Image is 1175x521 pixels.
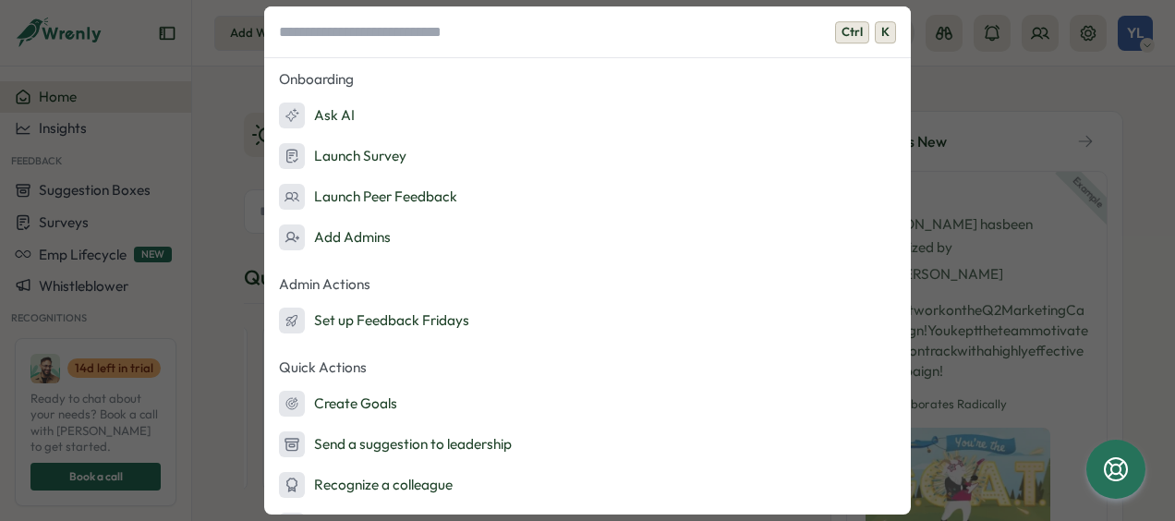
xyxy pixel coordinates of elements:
button: Add Admins [264,219,911,256]
button: Recognize a colleague [264,466,911,503]
div: Create Goals [279,391,397,417]
div: Launch Survey [279,143,406,169]
div: Send a suggestion to leadership [279,431,512,457]
p: Onboarding [264,66,911,93]
button: Launch Survey [264,138,911,175]
p: Admin Actions [264,271,911,298]
button: Launch Peer Feedback [264,178,911,215]
button: Set up Feedback Fridays [264,302,911,339]
div: Launch Peer Feedback [279,184,457,210]
button: Create Goals [264,385,911,422]
div: Recognize a colleague [279,472,453,498]
button: Ask AI [264,97,911,134]
div: Ask AI [279,103,355,128]
span: K [875,21,896,43]
div: Set up Feedback Fridays [279,308,469,333]
button: Send a suggestion to leadership [264,426,911,463]
div: Add Admins [279,224,391,250]
p: Quick Actions [264,354,911,382]
span: Ctrl [835,21,869,43]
